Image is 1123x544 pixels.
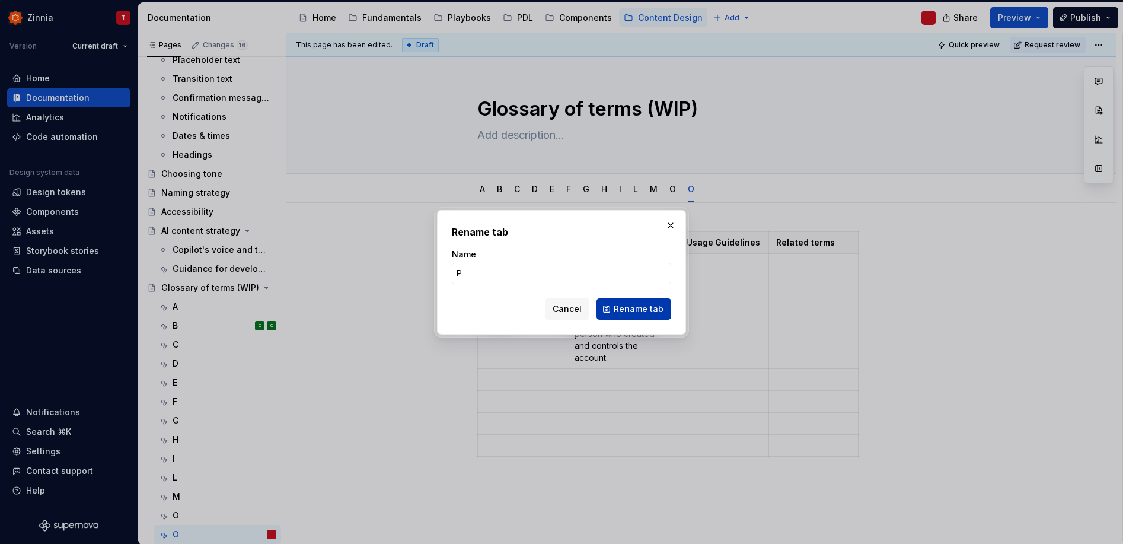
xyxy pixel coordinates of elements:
h2: Rename tab [452,225,671,239]
button: Cancel [545,298,589,320]
span: Cancel [553,303,582,315]
label: Name [452,249,476,260]
button: Rename tab [596,298,671,320]
span: Rename tab [614,303,663,315]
